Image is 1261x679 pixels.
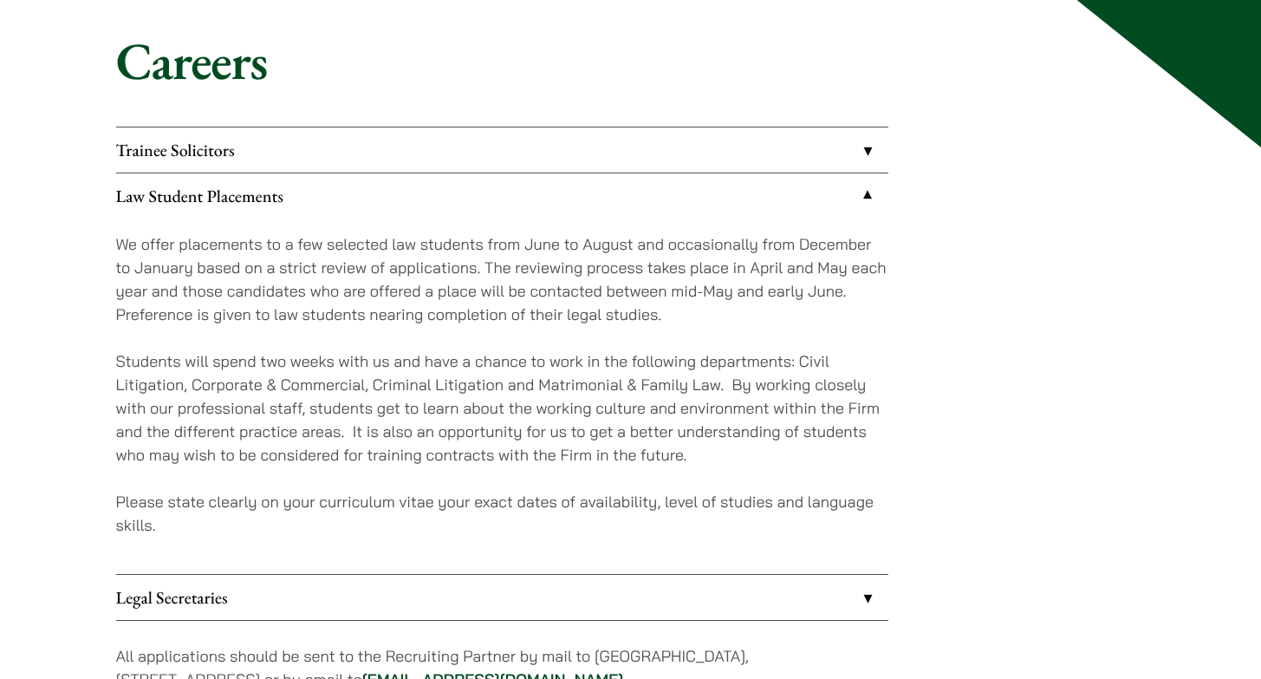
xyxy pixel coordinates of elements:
[116,490,888,537] p: Please state clearly on your curriculum vitae your exact dates of availability, level of studies ...
[116,232,888,326] p: We offer placements to a few selected law students from June to August and occasionally from Dece...
[116,29,1146,92] h1: Careers
[116,575,888,620] a: Legal Secretaries
[116,173,888,219] a: Law Student Placements
[116,127,888,173] a: Trainee Solicitors
[116,219,888,574] div: Law Student Placements
[116,349,888,467] p: Students will spend two weeks with us and have a chance to work in the following departments: Civ...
